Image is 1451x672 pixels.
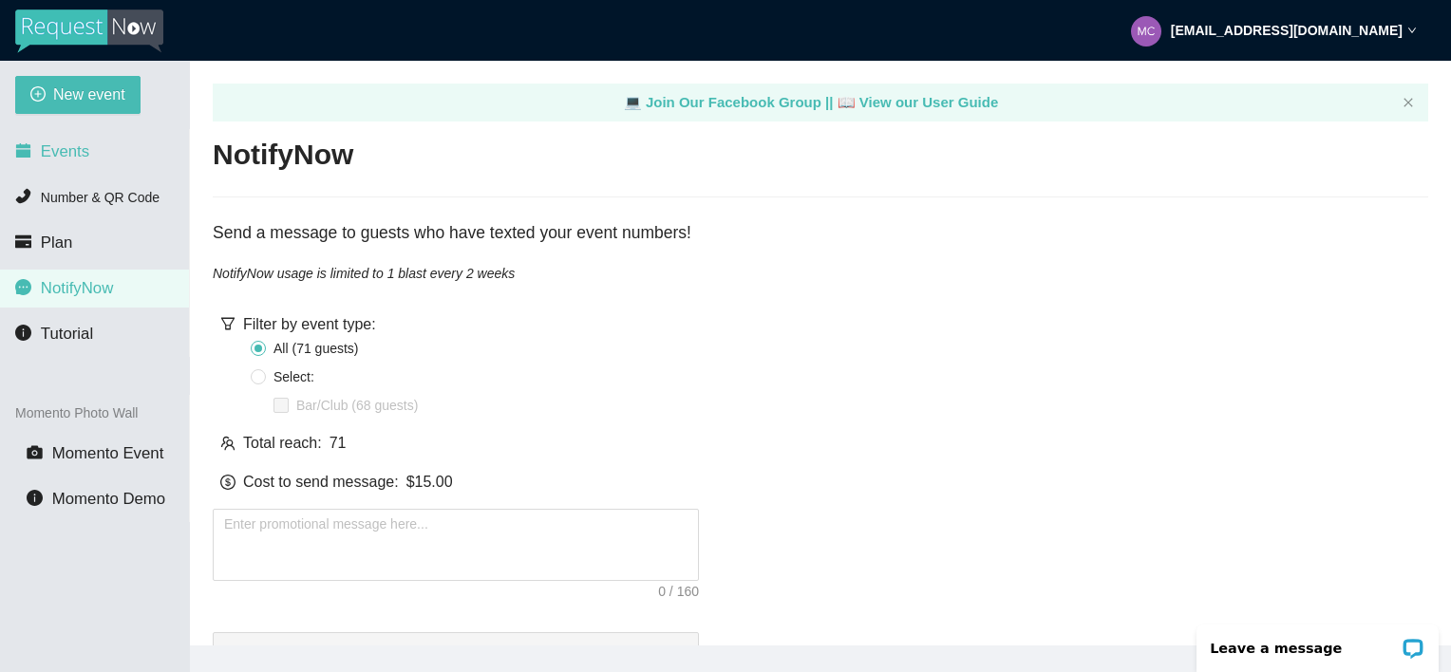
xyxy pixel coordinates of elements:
span: Tutorial [41,325,93,343]
span: credit-card [15,233,31,250]
span: New event [53,83,125,106]
span: info-circle [15,325,31,341]
span: calendar [15,142,31,159]
span: camera [27,444,43,460]
span: Cost to send message: [243,470,399,494]
span: plus-circle [30,86,46,104]
h2: NotifyNow [213,136,353,175]
span: Plan [41,233,73,252]
span: 71 [330,431,347,455]
span: info-circle [27,490,43,506]
span: filter [220,316,236,331]
span: dollar [220,475,236,490]
span: phone [15,188,31,204]
span: Filter by event type: [243,316,376,332]
span: laptop [624,94,642,110]
a: laptop Join Our Facebook Group || [624,94,838,110]
button: close [1403,97,1414,109]
span: team [220,436,236,451]
span: message [15,279,31,295]
div: Send a message to guests who have texted your event numbers! [213,220,1428,247]
span: Momento Event [52,444,164,462]
span: Total reach: [243,431,322,455]
div: NotifyNow usage is limited to 1 blast every 2 weeks [213,263,1428,284]
div: $ 15.00 [406,470,453,494]
span: Events [41,142,89,160]
span: NotifyNow [41,279,113,297]
img: RequestNow [15,9,163,53]
span: Bar/Club (68 guests) [289,395,425,416]
span: laptop [838,94,856,110]
span: close [1403,97,1414,108]
button: plus-circleNew event [15,76,141,114]
span: Select: [266,366,322,387]
a: laptop View our User Guide [838,94,999,110]
span: All ( 71 guest s ) [266,338,367,359]
span: Number & QR Code [41,190,160,205]
strong: [EMAIL_ADDRESS][DOMAIN_NAME] [1171,23,1403,38]
iframe: LiveChat chat widget [1184,612,1451,672]
img: 2ef965c1decd545f731bfd2876a26cc9 [1131,16,1161,47]
span: Momento Demo [52,490,165,508]
span: down [1407,26,1417,35]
